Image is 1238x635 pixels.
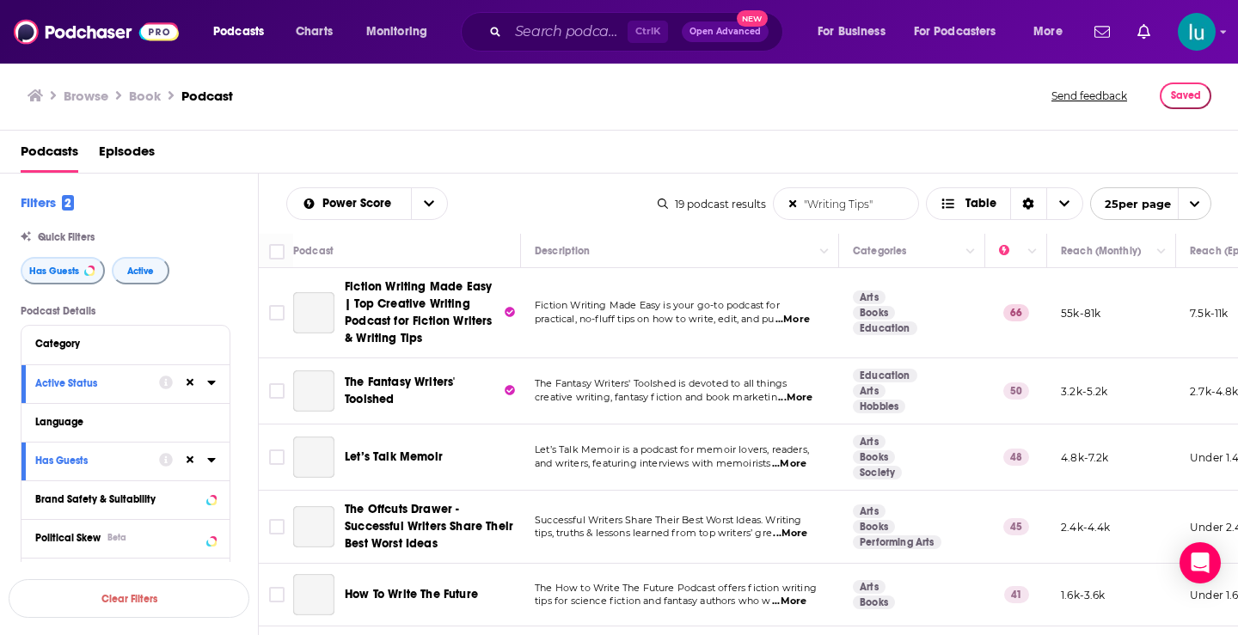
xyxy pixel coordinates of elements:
a: Hobbies [853,400,905,413]
span: Political Skew [35,532,101,544]
span: ...More [773,527,807,540]
span: Toggle select row [269,587,285,602]
h1: Book [129,88,161,104]
div: Open Intercom Messenger [1180,542,1221,583]
img: Podchaser - Follow, Share and Rate Podcasts [14,15,179,48]
button: Open AdvancedNew [682,21,769,42]
p: 55k-81k [1061,306,1100,321]
a: Show notifications dropdown [1088,17,1117,46]
span: Logged in as lusodano [1178,13,1216,51]
div: Podcast [293,241,334,261]
span: Table [965,198,996,210]
input: Search podcasts, credits, & more... [508,18,628,46]
button: Column Actions [960,241,981,262]
h2: Filters [21,194,74,211]
span: Let’s Talk Memoir [345,449,443,464]
button: open menu [201,18,286,46]
p: 1.6k-3.6k [1061,588,1106,602]
span: For Podcasters [914,20,996,44]
button: open menu [354,18,450,46]
span: creative writing, fantasy fiction and book marketin [535,391,777,403]
a: Books [853,520,895,534]
a: Education [853,369,917,382]
span: ...More [772,595,806,608]
a: Books [853,595,895,609]
a: Episodes [99,137,155,173]
button: open menu [1090,187,1211,220]
button: Show More [21,558,230,596]
a: Books [853,306,895,320]
a: How To Write The Future [345,586,478,603]
button: Show profile menu [1178,13,1216,51]
span: The Fantasy Writers' Toolshed is devoted to all things [535,377,787,389]
div: Sort Direction [1010,188,1046,219]
span: Toggle select row [269,449,285,465]
button: open menu [1021,18,1084,46]
h3: Podcast [181,88,233,104]
span: 2 [62,195,74,211]
span: ...More [772,457,806,471]
p: 2.4k-4.4k [1061,520,1111,534]
span: practical, no-fluff tips on how to write, edit, and pu [535,313,774,325]
a: The Fantasy Writers' Toolshed [345,374,515,408]
img: User Profile [1178,13,1216,51]
button: open menu [411,188,447,219]
a: Fiction Writing Made Easy | Top Creative Writing Podcast for Fiction Writers & Writing Tips [293,292,334,333]
a: How To Write The Future [293,574,334,615]
a: Podcasts [21,137,78,173]
a: Browse [64,88,108,104]
span: For Business [818,20,886,44]
button: Active [112,257,169,284]
button: Political SkewBeta [35,527,216,548]
span: Successful Writers Share Their Best Worst Ideas. Writing [535,514,802,526]
button: Has Guests [21,257,105,284]
button: Brand Safety & Suitability [35,488,216,510]
button: Choose View [926,187,1083,220]
div: Has Guests [35,455,148,467]
a: Arts [853,384,886,398]
span: The How to Write The Future Podcast offers fiction writing [535,582,817,594]
span: Podcasts [213,20,264,44]
button: open menu [287,198,411,210]
button: Send feedback [1046,82,1132,109]
span: Charts [296,20,333,44]
span: Fiction Writing Made Easy is your go-to podcast for [535,299,780,311]
button: Language [35,411,216,432]
span: Toggle select row [269,305,285,321]
button: Column Actions [814,241,835,262]
div: Description [535,241,590,261]
p: 45 [1003,518,1029,535]
a: Arts [853,504,886,518]
span: The Fantasy Writers' Toolshed [345,375,455,406]
a: The Fantasy Writers' Toolshed [293,370,334,412]
div: Active Status [35,377,148,389]
a: The Offcuts Drawer - Successful Writers Share Their Best Worst Ideas [345,501,515,553]
p: Podcast Details [21,305,230,317]
div: Beta [107,532,126,543]
span: Open Advanced [689,27,761,36]
span: How To Write The Future [345,587,478,601]
button: open menu [806,18,907,46]
span: Let’s Talk Memoir is a podcast for memoir lovers, readers, [535,443,809,455]
button: Active Status [35,372,159,394]
div: Reach (Monthly) [1061,241,1141,261]
span: Toggle select row [269,383,285,399]
a: Performing Arts [853,535,941,549]
div: Category [35,338,205,350]
a: Society [853,466,902,479]
span: Active [127,266,154,276]
span: Ctrl K [628,21,668,43]
button: Has Guests [35,449,159,471]
span: tips for science fiction and fantasy authors who w [535,595,771,607]
span: tips, truths & lessons learned from top writers’ gre [535,527,772,539]
a: Books [853,450,895,464]
div: Brand Safety & Suitability [35,493,201,505]
span: Monitoring [366,20,427,44]
button: open menu [903,18,1021,46]
p: 3.2k-5.2k [1061,384,1108,399]
div: Language [35,416,205,428]
button: Saved [1160,82,1211,109]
